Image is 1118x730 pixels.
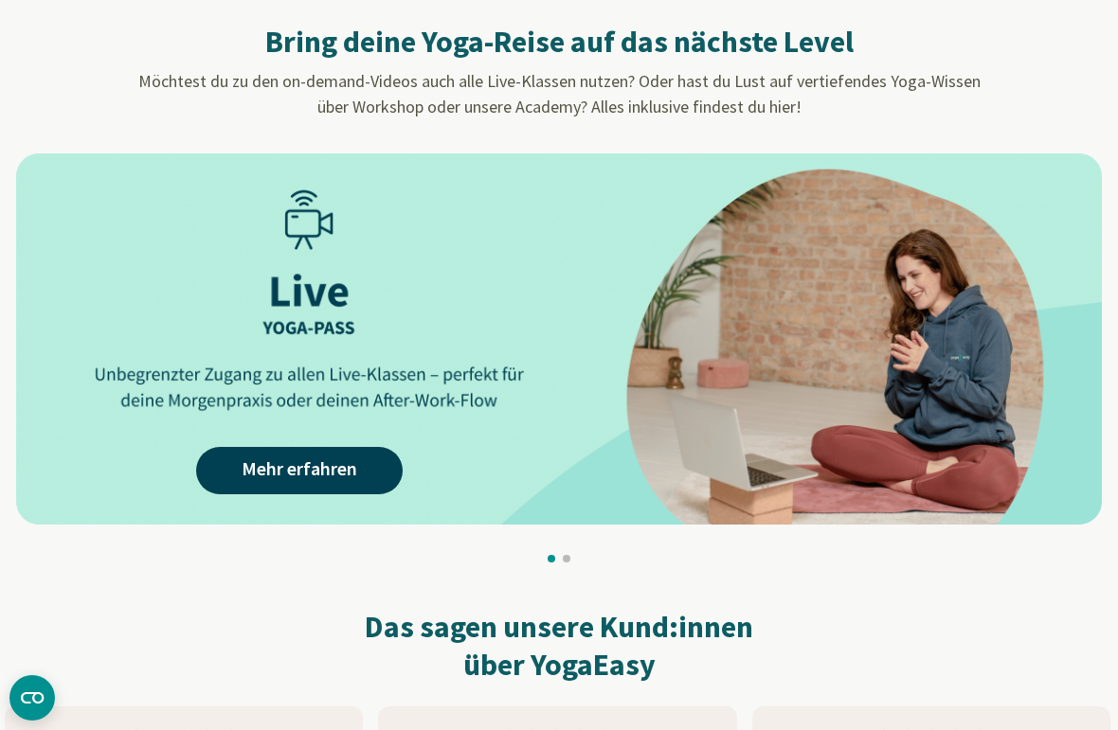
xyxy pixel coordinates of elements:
h2: Das sagen unsere Kund:innen über YogaEasy [5,608,1113,684]
h2: Bring deine Yoga-Reise auf das nächste Level [35,23,1083,61]
img: AAffA0nNPuCLAAAAAElFTkSuQmCC [16,153,1102,525]
p: Möchtest du zu den on-demand-Videos auch alle Live-Klassen nutzen? Oder hast du Lust auf vertiefe... [35,68,1083,119]
a: Mehr erfahren [196,447,403,494]
button: CMP-Widget öffnen [9,675,55,721]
